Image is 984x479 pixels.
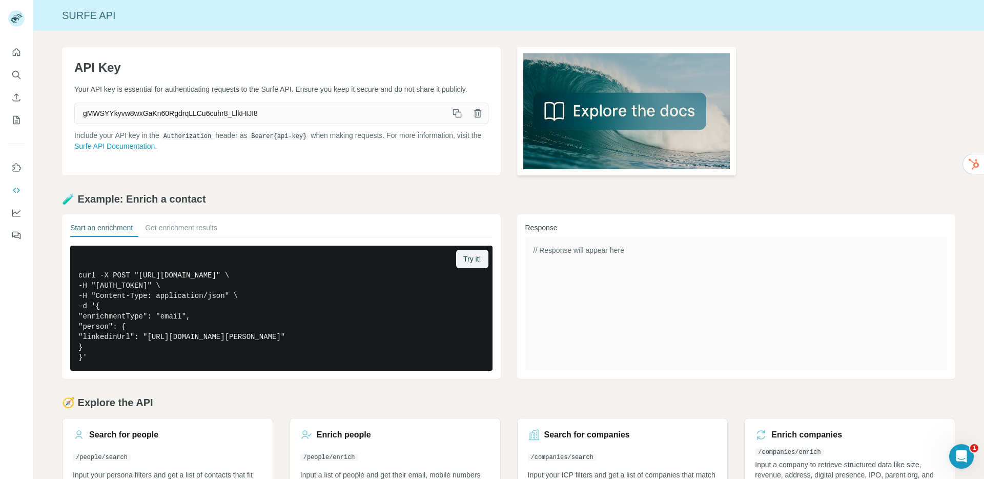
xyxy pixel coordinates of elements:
[528,454,597,461] code: /companies/search
[74,59,488,76] h1: API Key
[8,88,25,107] button: Enrich CSV
[70,223,133,237] button: Start an enrichment
[249,133,309,140] code: Bearer {api-key}
[300,454,358,461] code: /people/enrich
[74,84,488,94] p: Your API key is essential for authenticating requests to the Surfe API. Ensure you keep it secure...
[8,10,25,27] img: Avatar
[74,130,488,151] p: Include your API key in the header as when making requests. For more information, visit the .
[544,429,630,441] h3: Search for companies
[73,454,131,461] code: /people/search
[317,429,371,441] h3: Enrich people
[8,43,25,62] button: Quick start
[70,246,493,371] pre: curl -X POST "[URL][DOMAIN_NAME]" \ -H "[AUTH_TOKEN]" \ -H "Content-Type: application/json" \ -d ...
[145,223,217,237] button: Get enrichment results
[8,158,25,177] button: Use Surfe on LinkedIn
[62,395,955,410] h2: 🧭 Explore the API
[74,142,155,150] a: Surfe API Documentation
[8,181,25,199] button: Use Surfe API
[89,429,158,441] h3: Search for people
[62,192,955,206] h2: 🧪 Example: Enrich a contact
[161,133,214,140] code: Authorization
[8,204,25,222] button: Dashboard
[33,8,984,23] div: Surfe API
[8,111,25,129] button: My lists
[949,444,974,469] iframe: Intercom live chat
[75,104,447,123] span: gMWSYYkyvw8wxGaKn60RgdrqLLCu6cuhr8_LlkHIJI8
[970,444,978,452] span: 1
[8,226,25,245] button: Feedback
[534,246,624,254] span: // Response will appear here
[456,250,488,268] button: Try it!
[8,66,25,84] button: Search
[755,449,824,456] code: /companies/enrich
[771,429,842,441] h3: Enrich companies
[463,254,481,264] span: Try it!
[525,223,948,233] h3: Response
